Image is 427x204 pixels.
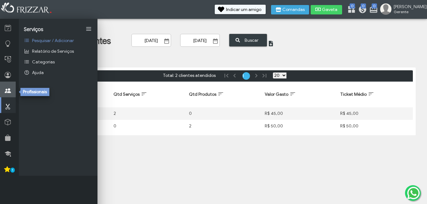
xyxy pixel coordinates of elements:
button: Gaveta [311,5,342,14]
a: Relatório de Serviços [19,46,97,56]
input: Data Final [180,34,220,47]
span: Categorias [32,59,55,65]
div: Profissionais [20,88,49,96]
button: Show Calendar [162,38,171,44]
button: Buscar [229,34,267,46]
span: Indicar um amigo [226,8,261,12]
span: Ajuda [32,70,44,75]
span: [PERSON_NAME] [394,4,422,9]
td: R$ 50,00 [337,120,413,132]
img: whatsapp.png [406,185,421,201]
th: Qtd Serviços: activate to sort column ascending [110,82,186,107]
span: Pesquisar / Adicionar [32,38,74,43]
td: 2 [186,120,262,132]
span: Buscar [241,35,263,45]
span: 1 [10,168,15,173]
input: Data Inicial [131,34,171,47]
button: Indicar um amigo [215,5,266,14]
th: Qtd Produtos: activate to sort column ascending [186,82,262,107]
span: Gerente [394,9,422,14]
span: Qtd Serviços [114,92,140,97]
a: 0 [347,5,353,15]
span: Gaveta [322,8,338,12]
button: Comandas [271,5,309,14]
td: R$ 45,00 [262,107,337,120]
span: Total: 2 clientes atendidos [161,72,218,79]
a: Page 1 [242,72,250,80]
span: Qtd Produtos [189,92,216,97]
th: Ticket Médio: activate to sort column ascending [337,82,413,107]
span: 0 [372,3,377,8]
a: Ajuda [19,67,97,78]
button: Show Calendar [211,38,220,44]
button: ui-button [267,34,281,48]
div: Paginação [35,70,413,82]
a: [PERSON_NAME] Gerente [380,3,424,16]
td: 2 [110,107,186,120]
td: R$ 45,00 [337,107,413,120]
span: ui-button [272,36,277,46]
a: 0 [369,5,375,15]
a: Categorias [19,56,97,67]
a: Pesquisar / Adicionar [19,35,97,46]
td: 0 [186,107,262,120]
span: Relatório de Serviços [32,49,74,54]
th: Valor Gasto: activate to sort column ascending [262,82,337,107]
span: Ticket Médio [340,92,367,97]
td: R$ 50,00 [262,120,337,132]
span: Valor Gasto [265,92,288,97]
a: 0 [358,5,364,15]
td: 0 [110,120,186,132]
span: 0 [350,3,355,8]
span: Serviços [24,26,43,33]
span: Comandas [282,8,305,12]
span: 0 [361,3,366,8]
